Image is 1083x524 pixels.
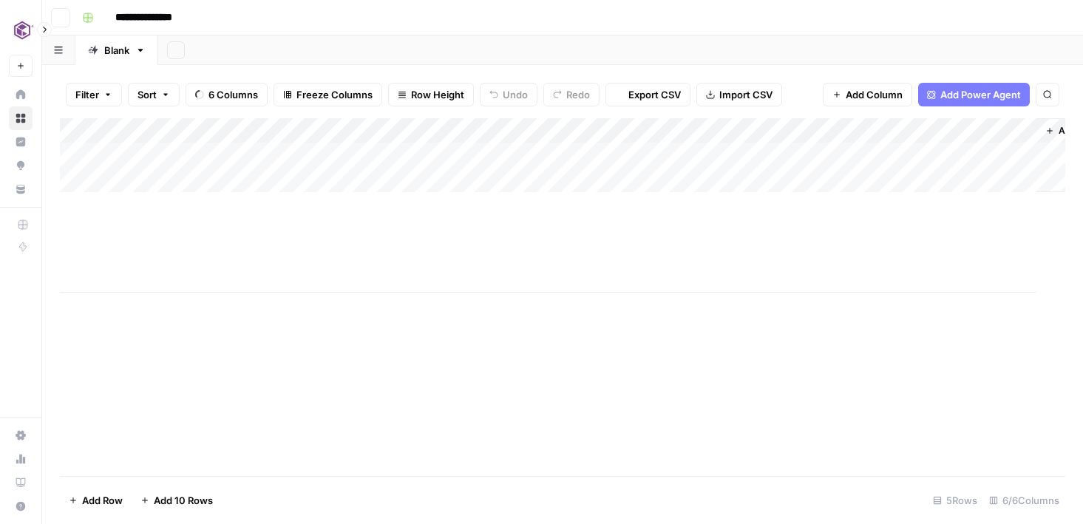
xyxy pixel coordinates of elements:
button: Freeze Columns [274,83,382,106]
button: Redo [543,83,600,106]
div: 5 Rows [927,489,983,512]
a: Usage [9,447,33,471]
div: Blank [104,43,129,58]
span: Add 10 Rows [154,493,213,508]
a: Learning Hub [9,471,33,494]
span: Import CSV [719,87,773,102]
button: Export CSV [605,83,690,106]
span: Undo [503,87,528,102]
a: Home [9,83,33,106]
button: 6 Columns [186,83,268,106]
button: Add Row [60,489,132,512]
a: Your Data [9,177,33,201]
span: Add Row [82,493,123,508]
button: Add Column [823,83,912,106]
span: 6 Columns [208,87,258,102]
button: Help + Support [9,494,33,518]
a: Opportunities [9,154,33,177]
div: 6/6 Columns [983,489,1065,512]
a: Browse [9,106,33,130]
span: Filter [75,87,99,102]
a: Settings [9,423,33,447]
button: Workspace: Commvault [9,12,33,49]
button: Add 10 Rows [132,489,222,512]
img: Commvault Logo [9,17,35,44]
button: Undo [480,83,537,106]
a: Blank [75,35,158,65]
a: Insights [9,130,33,154]
button: Import CSV [696,83,782,106]
button: Filter [66,83,122,106]
span: Add Power Agent [940,87,1021,102]
span: Export CSV [628,87,681,102]
button: Row Height [388,83,474,106]
button: Add Power Agent [918,83,1030,106]
span: Row Height [411,87,464,102]
span: Redo [566,87,590,102]
span: Add Column [846,87,903,102]
span: Sort [138,87,157,102]
button: Sort [128,83,180,106]
span: Freeze Columns [296,87,373,102]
